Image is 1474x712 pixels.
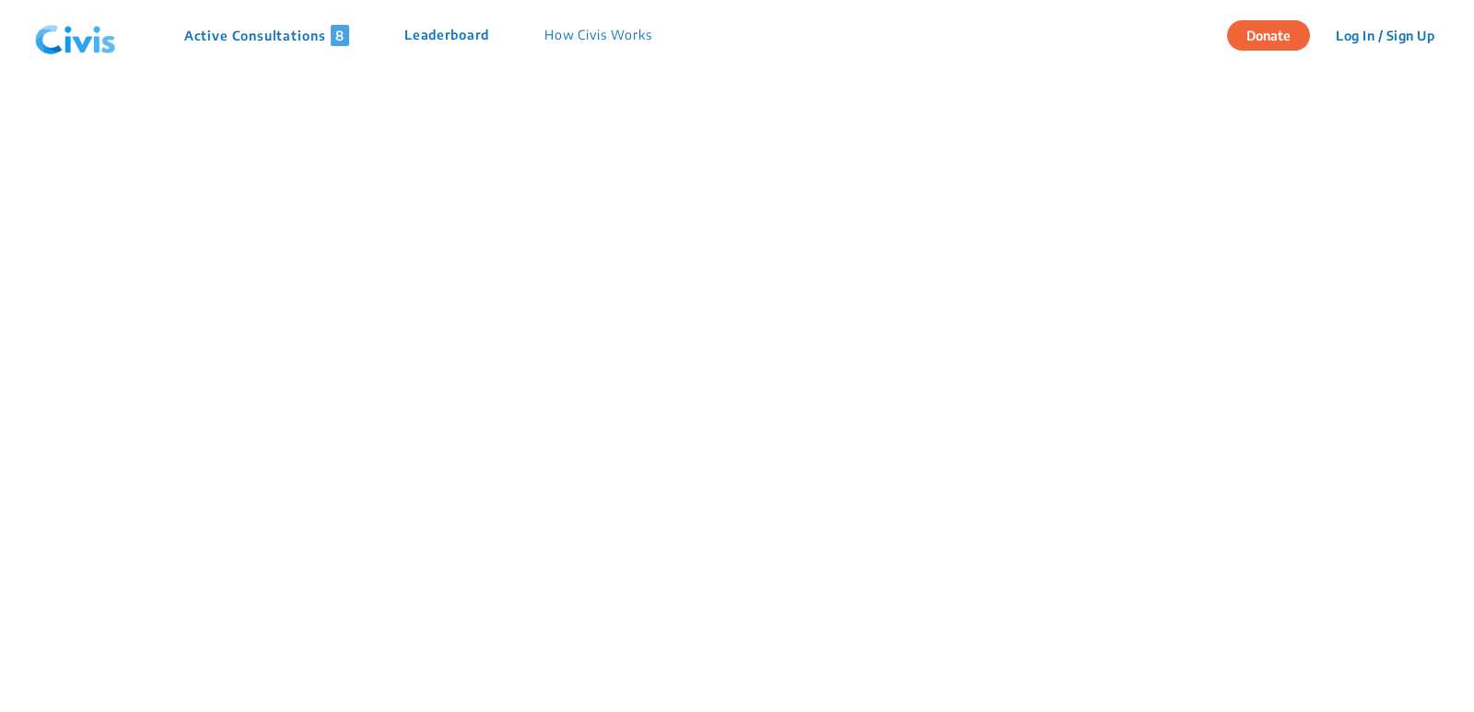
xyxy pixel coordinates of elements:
[1227,20,1310,51] button: Donate
[1227,25,1324,43] a: Donate
[544,25,652,46] p: How Civis Works
[404,25,489,46] p: Leaderboard
[331,25,349,46] span: 8
[28,8,123,64] img: navlogo.png
[1324,21,1446,50] button: Log In / Sign Up
[184,25,349,46] p: Active Consultations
